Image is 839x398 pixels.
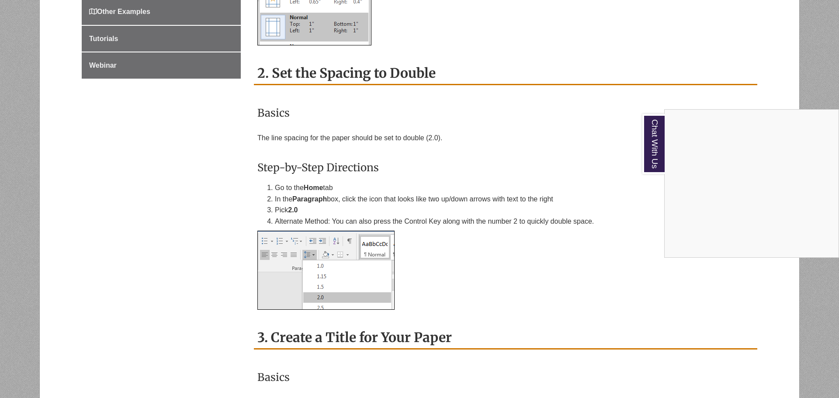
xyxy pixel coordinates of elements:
[89,8,150,15] span: Other Examples
[664,109,839,258] div: Chat With Us
[292,195,327,203] strong: Paragraph
[275,204,754,216] li: Pick
[288,206,298,214] strong: 2.0
[257,157,754,178] h3: Step-by-Step Directions
[257,367,754,388] h3: Basics
[257,231,395,310] img: Paragraph > Spacing > 2.0
[89,62,117,69] span: Webinar
[275,194,754,205] li: In the box, click the icon that looks like two up/down arrows with text to the right
[254,326,757,350] h2: 3. Create a Title for Your Paper
[82,26,241,52] a: Tutorials
[304,184,323,191] strong: Home
[642,114,665,174] a: Chat With Us
[665,110,839,257] iframe: Chat Widget
[254,62,757,85] h2: 2. Set the Spacing to Double
[257,103,754,123] h3: Basics
[275,216,754,227] li: Alternate Method: You can also press the Control Key along with the number 2 to quickly double sp...
[275,182,754,194] li: Go to the tab
[89,35,118,42] span: Tutorials
[82,52,241,79] a: Webinar
[257,128,754,149] p: The line spacing for the paper should be set to double (2.0).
